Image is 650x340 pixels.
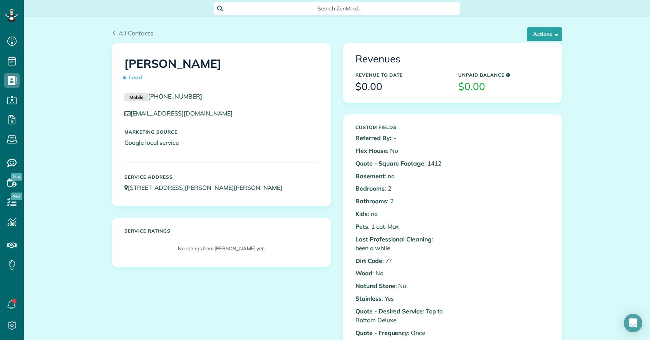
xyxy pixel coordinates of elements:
[124,228,318,233] h5: Service ratings
[11,193,22,200] span: New
[355,257,382,265] b: Dirt Code
[355,172,385,180] b: Basement
[355,197,447,206] p: : 2
[119,29,153,37] span: All Contacts
[355,134,391,142] b: Referred By:
[355,210,368,218] b: Kids
[355,125,447,130] h5: Custom Fields
[355,256,447,265] p: : 7?
[355,295,382,302] b: Stainless
[527,27,562,41] button: Actions
[124,174,318,179] h5: Service Address
[355,184,447,193] p: : 2
[355,146,447,155] p: : No
[355,159,447,168] p: : 1412
[124,71,145,84] span: Lead
[355,222,447,231] p: : 1 cat-Max
[128,245,315,252] p: No ratings from [PERSON_NAME] yet.
[355,172,447,181] p: : no
[355,269,372,277] b: Wood
[355,209,447,218] p: : no
[355,72,447,77] h5: Revenue to Date
[124,109,240,117] a: [EMAIL_ADDRESS][DOMAIN_NAME]
[355,269,447,278] p: : No
[355,235,432,243] b: Last Professional Cleaning
[355,235,447,253] p: : been a while
[355,54,549,65] h3: Revenues
[355,307,447,325] p: : Top to Bottom Deluxe
[355,281,447,290] p: : No
[355,159,424,167] b: Quote - Square Footage
[124,92,202,100] a: Mobile[PHONE_NUMBER]
[624,314,642,332] div: Open Intercom Messenger
[355,184,385,192] b: Bedrooms
[124,138,318,147] p: Google local service
[124,129,318,134] h5: Marketing Source
[355,294,447,303] p: : Yes
[355,329,408,337] b: Quote - Frequency
[124,57,318,84] h1: [PERSON_NAME]
[355,328,447,337] p: : Once
[124,184,290,191] a: [STREET_ADDRESS][PERSON_NAME][PERSON_NAME]
[355,282,395,290] b: Natural Stone
[458,72,549,77] h5: Unpaid Balance
[355,307,423,315] b: Quote - Desired Service
[11,173,22,181] span: New
[355,197,387,205] b: Bathrooms
[355,147,387,154] b: Flex House
[355,134,447,142] p: : -
[124,93,148,102] small: Mobile
[458,81,549,92] h3: $0.00
[355,81,447,92] h3: $0.00
[112,28,153,38] a: All Contacts
[355,223,368,230] b: Pets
